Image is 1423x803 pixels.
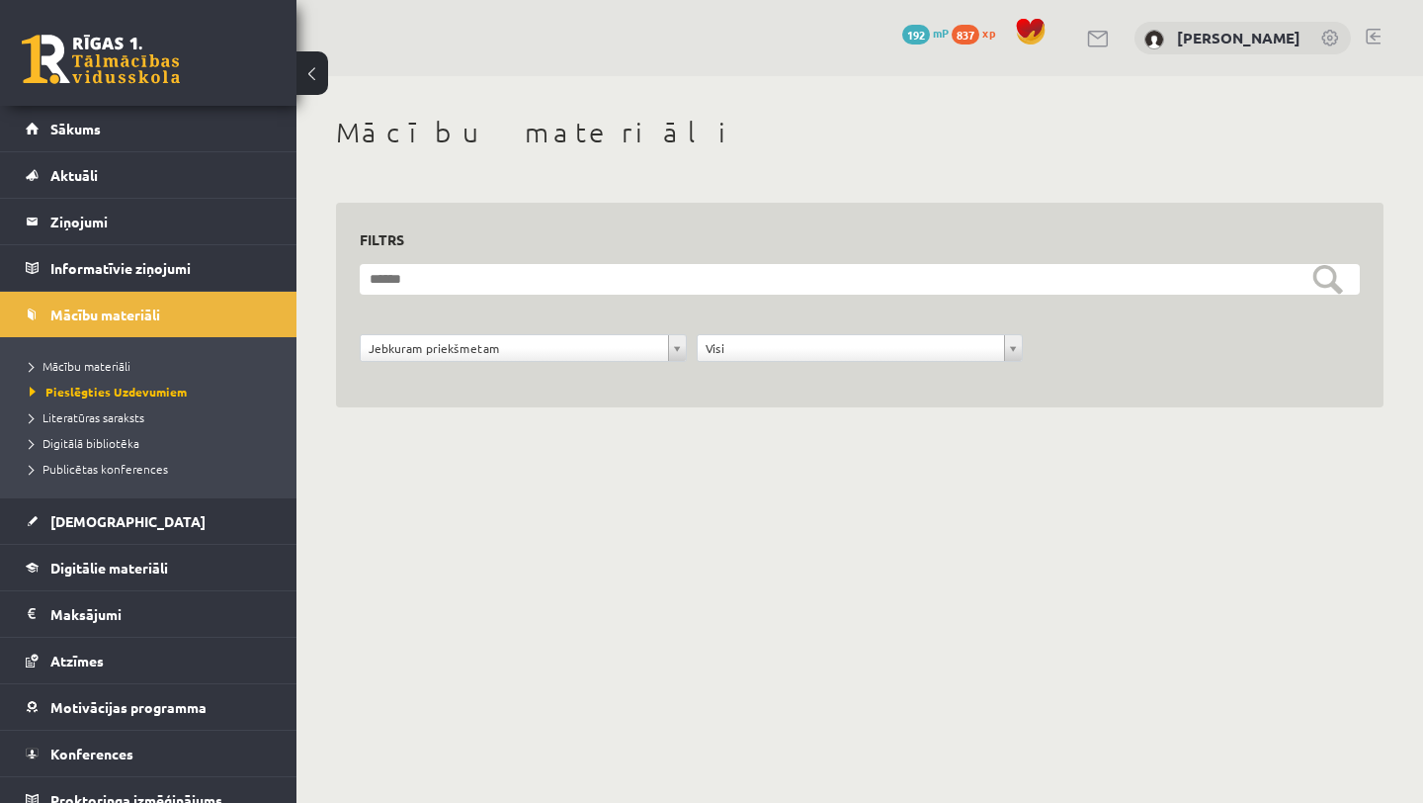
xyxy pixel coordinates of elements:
a: Pieslēgties Uzdevumiem [30,383,277,401]
a: 192 mP [902,25,949,41]
legend: Informatīvie ziņojumi [50,245,272,291]
a: 837 xp [952,25,1005,41]
span: Aktuāli [50,166,98,184]
span: xp [982,25,995,41]
span: Visi [706,335,997,361]
a: Rīgas 1. Tālmācības vidusskola [22,35,180,84]
h1: Mācību materiāli [336,116,1383,149]
a: [PERSON_NAME] [1177,28,1300,47]
span: Digitālie materiāli [50,559,168,577]
span: Mācību materiāli [50,306,160,323]
span: Atzīmes [50,652,104,669]
legend: Ziņojumi [50,199,272,244]
a: Literatūras saraksts [30,408,277,426]
span: Jebkuram priekšmetam [369,335,660,361]
a: Mācību materiāli [30,357,277,375]
a: Atzīmes [26,638,272,683]
a: Digitālā bibliotēka [30,434,277,452]
span: [DEMOGRAPHIC_DATA] [50,512,206,530]
span: 837 [952,25,979,45]
span: Digitālā bibliotēka [30,435,139,451]
img: Gabriela Annija Andersone [1144,30,1164,49]
a: Ziņojumi [26,199,272,244]
span: mP [933,25,949,41]
span: 192 [902,25,930,45]
a: Informatīvie ziņojumi [26,245,272,291]
span: Pieslēgties Uzdevumiem [30,384,187,400]
a: Aktuāli [26,152,272,198]
a: Mācību materiāli [26,292,272,337]
legend: Maksājumi [50,591,272,637]
a: Digitālie materiāli [26,545,272,590]
span: Publicētas konferences [30,461,168,477]
span: Konferences [50,745,133,762]
span: Mācību materiāli [30,358,130,374]
a: Publicētas konferences [30,460,277,478]
span: Literatūras saraksts [30,409,144,425]
span: Motivācijas programma [50,698,207,716]
a: Konferences [26,731,272,776]
a: Visi [698,335,1023,361]
a: Maksājumi [26,591,272,637]
h3: Filtrs [360,226,1336,253]
a: Motivācijas programma [26,684,272,730]
a: Jebkuram priekšmetam [361,335,686,361]
span: Sākums [50,120,101,137]
a: [DEMOGRAPHIC_DATA] [26,498,272,544]
a: Sākums [26,106,272,151]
